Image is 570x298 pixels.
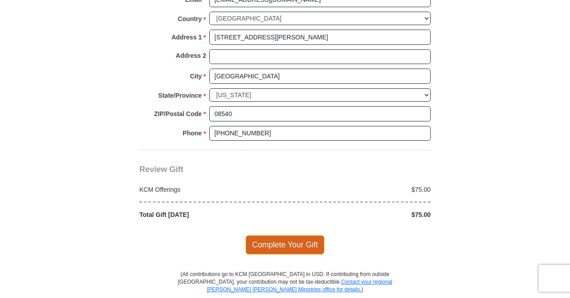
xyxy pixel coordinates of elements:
span: Review Gift [139,165,183,174]
strong: Address 2 [176,49,206,62]
strong: City [190,70,202,82]
strong: Country [178,13,202,25]
span: Complete Your Gift [246,235,325,254]
div: $75.00 [285,185,436,194]
strong: ZIP/Postal Code [154,108,202,120]
div: Total Gift [DATE] [135,210,285,219]
strong: Address 1 [172,31,202,43]
a: Contact your regional [PERSON_NAME] [PERSON_NAME] Ministries office for details. [207,279,392,293]
div: $75.00 [285,210,436,219]
strong: State/Province [158,89,202,102]
strong: Phone [183,127,202,139]
div: KCM Offerings [135,185,285,194]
